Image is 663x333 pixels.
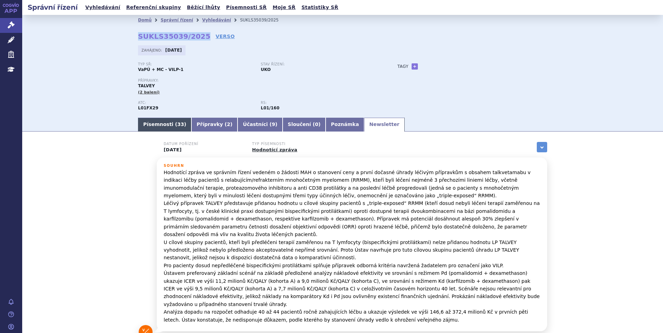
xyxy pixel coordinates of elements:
[412,63,418,70] a: +
[177,121,184,127] span: 33
[216,33,235,40] a: VERSO
[299,3,340,12] a: Statistiky SŘ
[283,118,326,132] a: Sloučení (0)
[238,118,282,132] a: Účastníci (9)
[138,32,210,40] strong: SUKLS35039/2025
[364,118,405,132] a: Newsletter
[138,106,158,110] strong: TALKVETAMAB
[164,147,243,153] p: [DATE]
[261,101,377,105] p: RS:
[138,83,155,88] span: TALVEY
[191,118,238,132] a: Přípravky (2)
[326,118,364,132] a: Poznámka
[202,18,231,22] a: Vyhledávání
[138,101,254,105] p: ATC:
[261,106,279,110] strong: monoklonální protilátky a konjugáty protilátka – léčivo
[138,62,254,66] p: Typ SŘ:
[124,3,183,12] a: Referenční skupiny
[138,18,152,22] a: Domů
[164,164,540,168] h3: Souhrn
[138,118,191,132] a: Písemnosti (33)
[138,90,160,94] span: (2 balení)
[138,79,384,83] p: Přípravky:
[272,121,275,127] span: 9
[165,48,182,53] strong: [DATE]
[252,147,297,152] a: Hodnotící zpráva
[161,18,193,22] a: Správní řízení
[240,15,287,25] li: SUKLS35039/2025
[270,3,298,12] a: Moje SŘ
[164,142,243,146] h3: Datum pořízení
[261,67,271,72] strong: UKO
[261,62,377,66] p: Stav řízení:
[397,62,408,71] h3: Tagy
[227,121,230,127] span: 2
[185,3,222,12] a: Běžící lhůty
[164,169,540,324] p: Hodnotící zpráva ve správním řízení vedeném o žádosti MAH o stanovení ceny a první dočasné úhrady...
[315,121,318,127] span: 0
[138,67,183,72] strong: VaPÚ + MC - VILP-1
[141,47,163,53] span: Zahájeno:
[252,142,332,146] h3: Typ písemnosti
[537,142,547,152] a: zobrazit vše
[224,3,269,12] a: Písemnosti SŘ
[83,3,122,12] a: Vyhledávání
[22,2,83,12] h2: Správní řízení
